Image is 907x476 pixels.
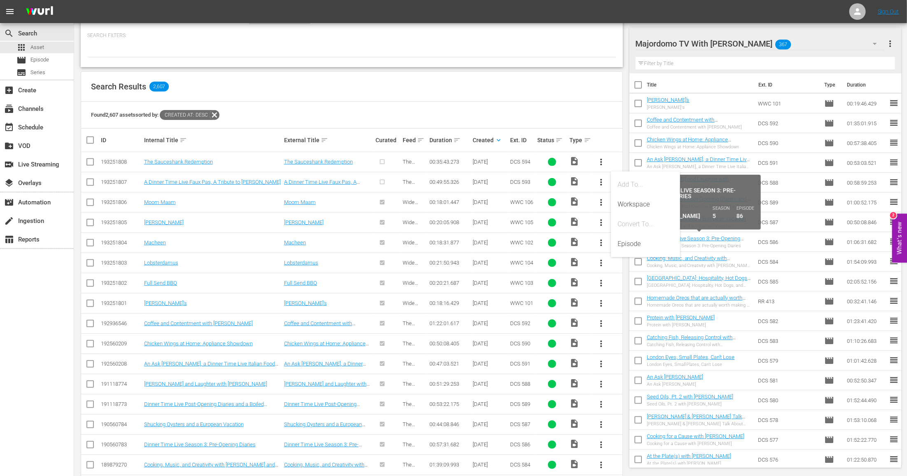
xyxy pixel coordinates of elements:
div: 00:18:31.877 [429,239,470,246]
span: more_vert [596,197,606,207]
span: WWC 105 [511,219,534,225]
td: 00:53:03.521 [844,153,889,173]
span: reorder [889,217,899,227]
span: reorder [889,138,899,148]
div: 193251801 [101,300,142,306]
span: Wide World of Cooking [403,219,422,238]
span: Video [570,338,580,348]
div: Cooking, Music, and Creativity with [PERSON_NAME] and [PERSON_NAME] [647,263,752,268]
a: [PERSON_NAME] and Laughter with [PERSON_NAME] [284,381,370,393]
div: An Ask [PERSON_NAME] [647,382,704,387]
div: 00:51:29.253 [429,381,470,387]
div: [DATE] [473,401,508,407]
span: Wide World of Cooking [403,199,422,218]
td: DCS 580 [755,390,821,410]
span: Episode [824,118,834,128]
span: Episode [824,98,834,108]
button: more_vert [591,415,611,434]
td: 01:10:26.683 [844,331,889,351]
div: 191118774 [101,381,142,387]
td: 00:32:41.146 [844,291,889,311]
div: 193251805 [101,219,142,225]
span: Schedule [4,122,14,132]
a: An Ask [PERSON_NAME] [647,374,704,380]
div: Seed Oils, Pt. 2 with [PERSON_NAME] [647,401,734,407]
div: 00:21:50.943 [429,260,470,266]
span: more_vert [596,258,606,268]
span: Wide World of Cooking [403,239,422,258]
td: DCS 587 [755,212,821,232]
div: 00:50:08.405 [429,340,470,347]
div: [DATE] [473,340,508,347]
a: An Ask [PERSON_NAME], a Dinner Time Live Italian Food Revelation [144,361,278,373]
a: Full Send BBQ [144,280,177,286]
span: Ingestion [4,216,14,226]
span: Video [570,378,580,388]
td: DCS 588 [755,173,821,192]
span: Wide World of Cooking [403,300,422,319]
span: more_vert [596,440,606,450]
span: DCS 588 [511,381,531,387]
div: 00:18:16.429 [429,300,470,306]
span: more_vert [596,319,606,328]
span: The [PERSON_NAME] Show [403,381,427,406]
span: Automation [4,197,14,207]
span: reorder [889,316,899,326]
td: DCS 589 [755,192,821,212]
a: Shucking Oysters and a European Vacation [647,216,746,222]
div: 192936546 [101,320,142,326]
td: WWC 101 [755,94,821,113]
div: Status [537,135,567,145]
span: reorder [889,395,899,405]
td: 02:05:52.156 [844,272,889,291]
td: 01:35:01.915 [844,113,889,133]
span: reorder [889,237,899,246]
div: Chicken Wings at Home: Appliance Showdown [647,144,752,150]
span: Video [570,298,580,307]
div: Protein with [PERSON_NAME] [647,322,715,328]
span: DCS 594 [511,159,531,165]
td: 01:00:52.175 [844,192,889,212]
a: Lobsterdamus [284,260,318,266]
td: 01:23:41.420 [844,311,889,331]
div: 00:35:43.273 [429,159,470,165]
div: Majordomo TV With [PERSON_NAME] [636,32,885,55]
span: Video [570,237,580,247]
span: Video [570,358,580,368]
a: Dinner Time Live Post-Opening Diaries and a Boiled Chicken [144,401,267,413]
span: Episode [824,296,834,306]
button: more_vert [591,334,611,354]
a: Shucking Oysters and a European Vacation [144,421,244,427]
span: Episode [30,56,49,64]
a: Coffee and Contentment with [PERSON_NAME] [144,320,253,326]
span: reorder [889,157,899,167]
span: WWC 104 [511,260,534,266]
button: more_vert [591,455,611,475]
span: Video [570,176,580,186]
div: 00:47:03.521 [429,361,470,367]
div: Dinner Time Live Post-Opening Diaries and a Boiled Chicken [647,204,752,209]
a: A Dinner Time Live Faux Pas, A Tribute to [PERSON_NAME] [284,179,360,191]
span: Reports [4,234,14,244]
span: more_vert [596,339,606,349]
a: [PERSON_NAME] [144,219,184,225]
span: 367 [775,36,791,53]
span: Episode [824,277,834,286]
span: WWC 106 [511,199,534,205]
a: The Sauceshank Redemption [144,159,213,165]
button: more_vert [591,293,611,313]
button: more_vert [591,314,611,333]
button: more_vert [591,354,611,374]
span: sort [180,136,187,144]
a: Dinner Time Live Season 3: Pre-Opening Diaries [284,441,362,454]
div: [DATE] [473,361,508,367]
span: Create [4,85,14,95]
div: [DATE] [473,179,508,185]
span: keyboard_arrow_down [495,136,502,144]
div: 2 [890,212,897,218]
span: WWC 103 [511,280,534,286]
div: [DATE] [473,280,508,286]
span: more_vert [596,379,606,389]
span: sort [555,136,563,144]
a: [PERSON_NAME] & [PERSON_NAME] Talk About 'The Bear': Season 4 Pt. 1 [647,413,746,426]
